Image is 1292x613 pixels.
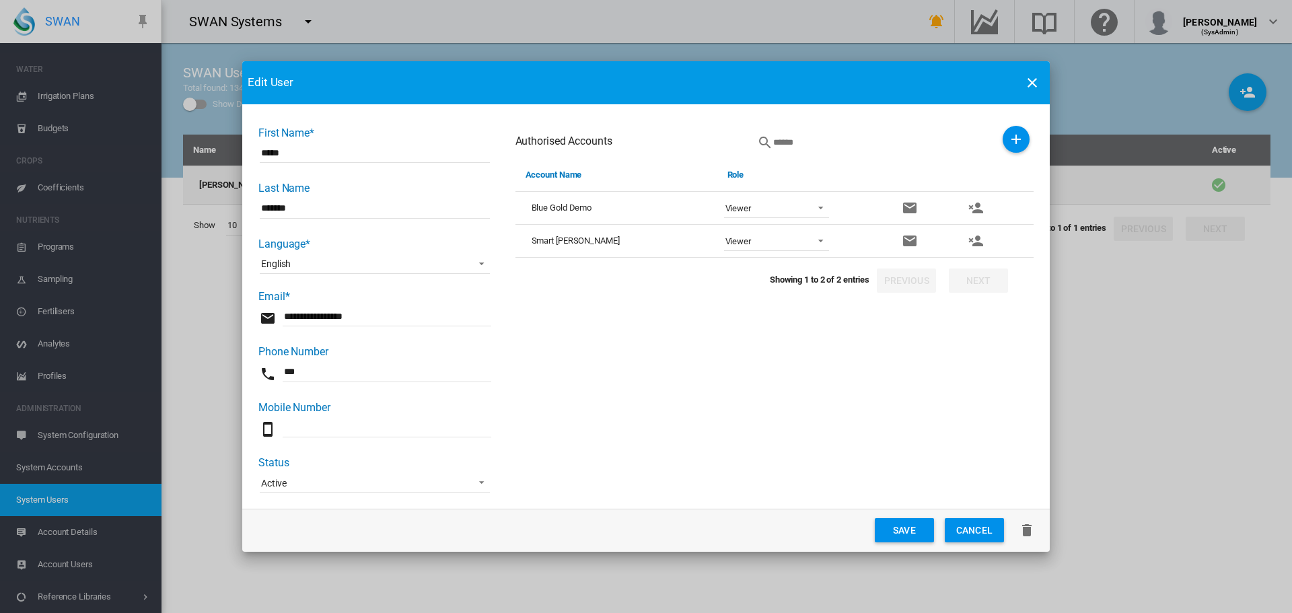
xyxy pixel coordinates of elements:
[526,170,582,180] a: Account Name
[258,290,289,303] label: Email*
[968,200,984,216] md-icon: icon-account-remove
[1019,69,1046,96] button: icon-close
[261,478,286,489] div: Active
[725,203,751,213] div: Viewer
[532,236,620,246] span: Smart [PERSON_NAME]
[1019,522,1035,538] md-icon: icon-delete
[1008,131,1024,147] md-icon: icon-plus
[949,268,1008,293] button: Next
[770,275,869,285] span: Showing 1 to 2 of 2 entries
[1003,126,1030,153] button: Grant access to existing account
[260,366,276,382] md-icon: icon-phone
[1013,517,1040,544] button: Delete
[727,170,744,180] a: Role
[258,345,328,358] label: Phone Number
[258,401,330,414] label: Mobile Number
[877,268,936,293] button: Previous
[258,238,310,250] label: Language*
[962,194,989,221] button: Remove user from this account
[962,227,989,254] button: Remove user from this account
[258,456,289,469] label: Status
[896,227,923,254] button: Send Welcome Email
[515,126,757,149] h3: Authorised Accounts
[258,182,310,194] label: Last Name
[260,310,276,326] md-icon: icon-email
[258,127,314,139] label: First Name*
[945,518,1004,542] button: Cancel
[896,194,923,221] button: Send Welcome Email
[261,258,291,269] div: English
[1024,75,1040,91] md-icon: icon-close
[902,233,918,249] md-icon: icon-email
[532,203,592,213] span: Blue Gold Demo
[260,421,276,437] md-icon: icon-cellphone
[242,61,1050,552] md-dialog: First Name* ...
[968,233,984,249] md-icon: icon-account-remove
[875,518,934,542] button: Save
[757,135,773,151] md-icon: Search
[248,75,293,91] span: Edit User
[902,200,918,216] md-icon: icon-email
[725,236,751,246] div: Viewer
